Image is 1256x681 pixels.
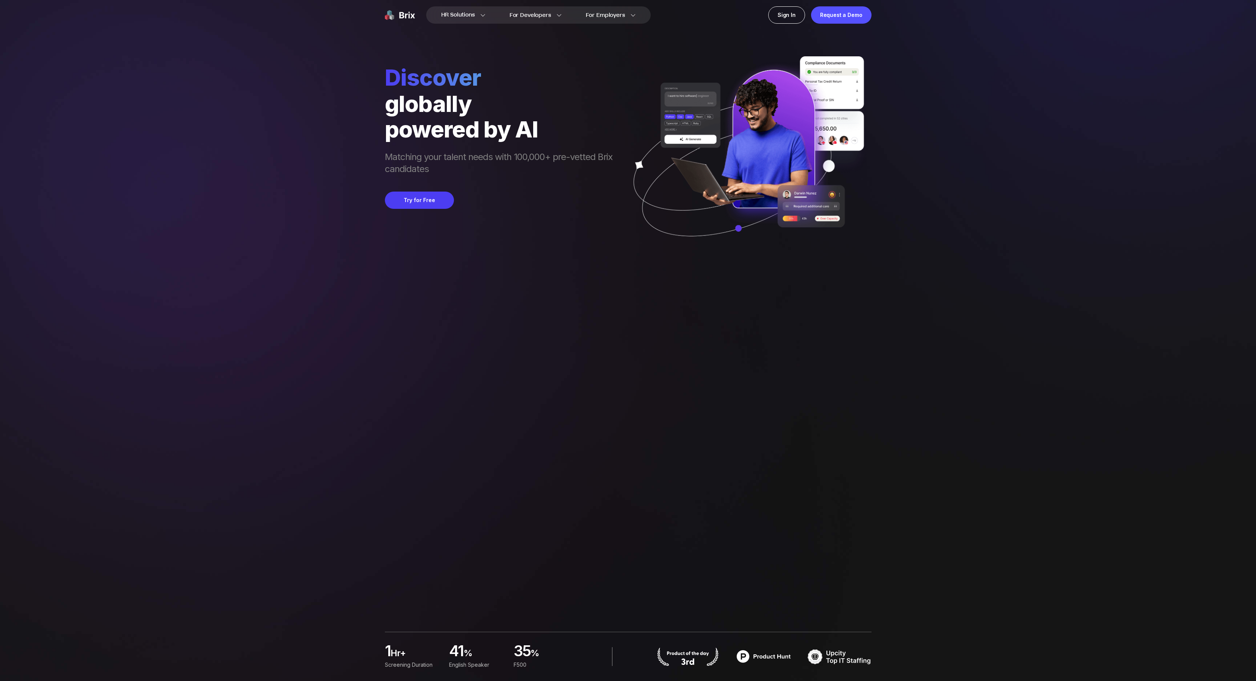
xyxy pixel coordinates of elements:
[449,661,504,669] div: English Speaker
[385,64,620,91] span: Discover
[808,647,872,666] img: TOP IT STAFFING
[385,151,620,177] span: Matching your talent needs with 100,000+ pre-vetted Brix candidates
[385,116,620,142] div: powered by AI
[732,647,796,666] img: product hunt badge
[464,647,505,662] span: %
[385,644,391,659] span: 1
[391,647,440,662] span: hr+
[513,661,568,669] div: F500
[385,192,454,209] button: Try for Free
[811,6,872,24] a: Request a Demo
[620,56,872,258] img: ai generate
[586,11,625,19] span: For Employers
[385,661,440,669] div: Screening duration
[510,11,551,19] span: For Developers
[441,9,475,21] span: HR Solutions
[513,644,531,659] span: 35
[449,644,464,659] span: 41
[531,647,569,662] span: %
[385,91,620,116] div: globally
[656,647,720,666] img: product hunt badge
[768,6,805,24] a: Sign In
